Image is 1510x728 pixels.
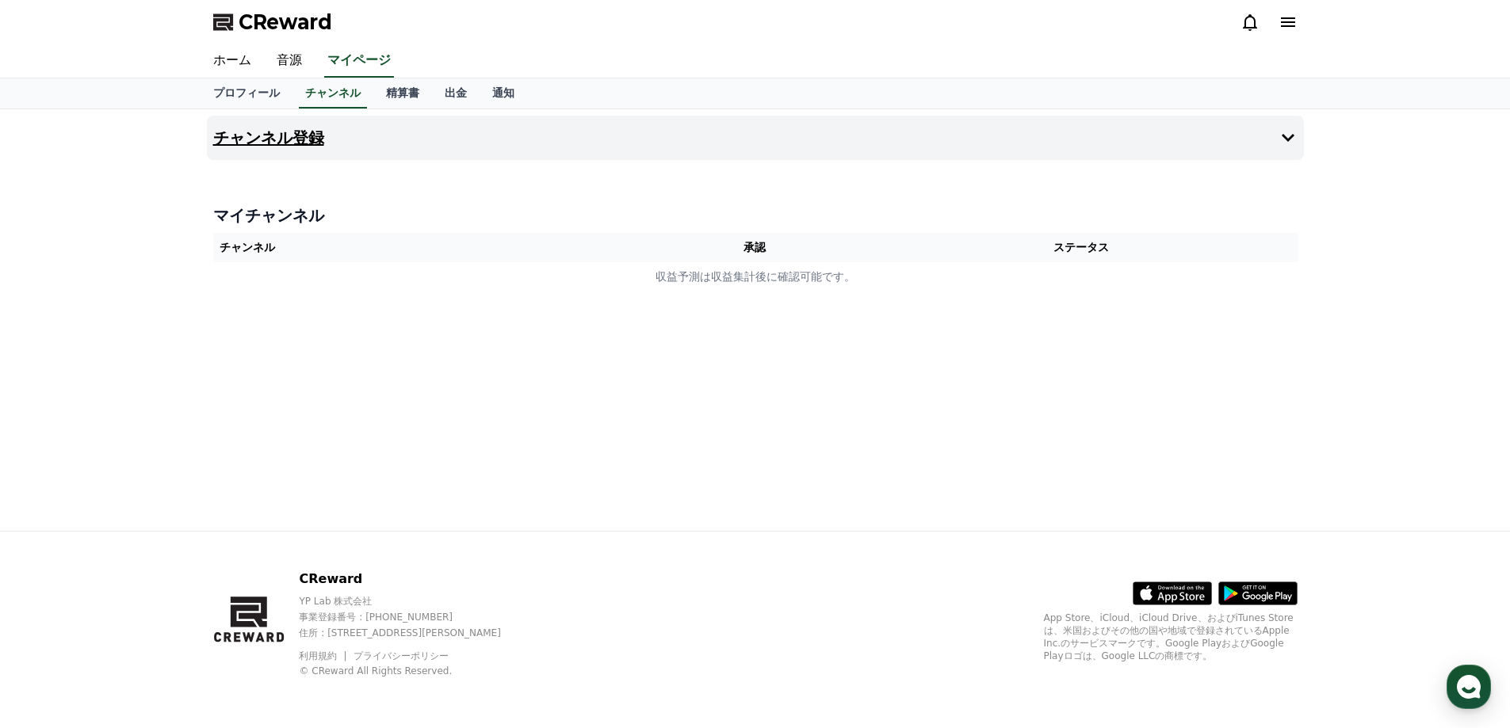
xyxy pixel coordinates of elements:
[201,78,292,109] a: プロフィール
[373,78,432,109] a: 精算書
[644,233,866,262] th: 承認
[239,10,332,35] span: CReward
[432,78,480,109] a: 出金
[235,526,273,539] span: Settings
[132,527,178,539] span: Messages
[40,526,68,539] span: Home
[354,650,449,661] a: プライバシーポリシー
[205,502,304,542] a: Settings
[324,44,394,78] a: マイページ
[299,665,528,677] p: © CReward All Rights Reserved.
[299,78,367,109] a: チャンネル
[213,129,324,147] h4: チャンネル登録
[105,502,205,542] a: Messages
[201,44,264,78] a: ホーム
[213,204,1298,227] h4: マイチャンネル
[213,233,645,262] th: チャンネル
[866,233,1298,262] th: ステータス
[299,627,528,639] p: 住所 : [STREET_ADDRESS][PERSON_NAME]
[5,502,105,542] a: Home
[299,570,528,589] p: CReward
[213,10,332,35] a: CReward
[1044,612,1298,662] p: App Store、iCloud、iCloud Drive、およびiTunes Storeは、米国およびその他の国や地域で登録されているApple Inc.のサービスマークです。Google P...
[207,116,1304,160] button: チャンネル登録
[299,595,528,608] p: YP Lab 株式会社
[299,611,528,623] p: 事業登録番号 : [PHONE_NUMBER]
[213,262,1298,292] td: 収益予測は収益集計後に確認可能です。
[299,650,349,661] a: 利用規約
[264,44,315,78] a: 音源
[480,78,527,109] a: 通知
